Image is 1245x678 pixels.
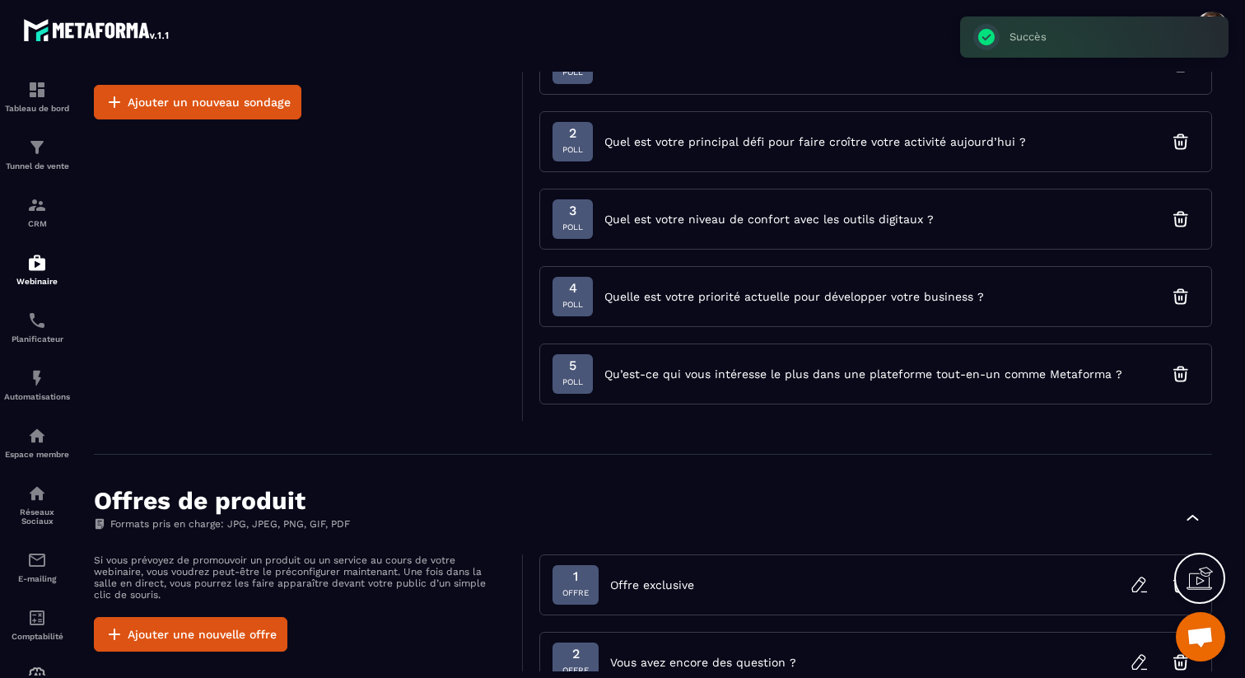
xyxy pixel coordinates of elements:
img: accountant [27,608,47,628]
a: accountantaccountantComptabilité [4,596,70,653]
img: social-network [27,484,47,503]
img: formation [27,195,47,215]
p: Automatisations [4,392,70,401]
p: Tunnel de vente [4,161,70,171]
img: scheduler [27,311,47,330]
span: Quel est votre principal défi pour faire croître votre activité aujourd’hui ? [604,133,1026,150]
img: formation [27,80,47,100]
p: Réseaux Sociaux [4,507,70,526]
span: Quelle est votre priorité actuelle pour développer votre business ? [604,288,984,305]
img: automations [27,426,47,446]
span: Quel est votre niveau de confort avec les outils digitaux ? [604,211,934,227]
img: automations [27,253,47,273]
span: 5 [562,358,583,374]
span: Qu’est-ce qui vous intéresse le plus dans une plateforme tout-en-un comme Metaforma ? [604,366,1122,382]
span: Poll [562,142,583,158]
img: logo [23,15,171,44]
h2: Offres de produit [94,488,350,514]
span: Poll [562,219,583,236]
span: 4 [562,280,583,297]
span: 2 [562,125,583,142]
span: Poll [562,297,583,313]
a: automationsautomationsEspace membre [4,414,70,471]
img: automations [27,368,47,388]
img: formation [27,138,47,157]
p: Webinaire [4,277,70,286]
span: Poll [562,64,583,81]
span: 3 [562,203,583,219]
p: Formats pris en charge: JPG, JPEG, PNG, GIF, PDF [94,518,350,530]
a: Ouvrir le chat [1176,612,1225,662]
a: formationformationTableau de bord [4,68,70,125]
span: 1 [562,568,589,585]
a: automationsautomationsWebinaire [4,241,70,298]
span: Offre exclusive [610,577,694,593]
p: Si vous prévoyez de promouvoir un produit ou un service au cours de votre webinaire, vous voudrez... [94,554,506,601]
span: 2 [562,646,589,662]
p: E-mailing [4,574,70,583]
span: Poll [562,374,583,390]
button: Ajouter un nouveau sondage [94,85,301,119]
p: Espace membre [4,450,70,459]
span: Vous avez encore des question ? [610,654,796,671]
img: email [27,550,47,570]
button: Ajouter une nouvelle offre [94,617,287,652]
a: automationsautomationsAutomatisations [4,356,70,414]
p: Comptabilité [4,632,70,641]
a: formationformationCRM [4,183,70,241]
p: CRM [4,219,70,228]
a: emailemailE-mailing [4,538,70,596]
p: Planificateur [4,334,70,344]
p: Tableau de bord [4,104,70,113]
a: schedulerschedulerPlanificateur [4,298,70,356]
a: formationformationTunnel de vente [4,125,70,183]
a: social-networksocial-networkRéseaux Sociaux [4,471,70,538]
span: Offre [562,585,589,601]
